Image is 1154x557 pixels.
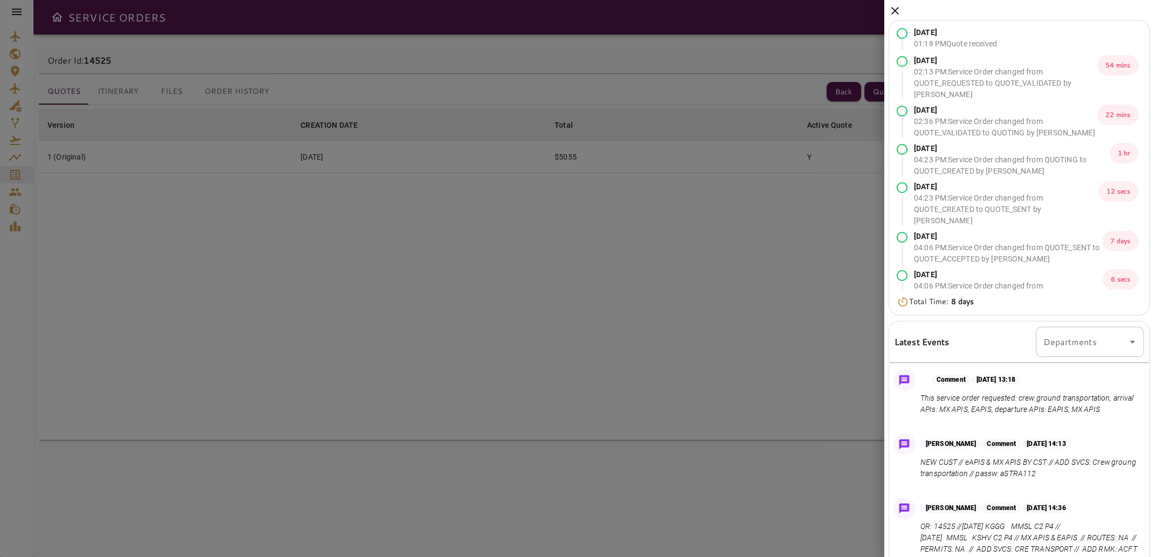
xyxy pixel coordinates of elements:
p: 12 secs [1098,181,1138,202]
p: Comment [981,439,1021,449]
p: 04:23 PM : Service Order changed from QUOTING to QUOTE_CREATED by [PERSON_NAME] [914,154,1110,177]
p: [DATE] [914,105,1097,116]
p: [PERSON_NAME] [920,439,981,449]
p: 04:06 PM : Service Order changed from QUOTE_SENT to QUOTE_ACCEPTED by [PERSON_NAME] [914,242,1102,265]
img: Message Icon [897,501,912,516]
p: 04:23 PM : Service Order changed from QUOTE_CREATED to QUOTE_SENT by [PERSON_NAME] [914,192,1098,226]
p: [DATE] 14:36 [1021,503,1071,513]
p: Comment [981,503,1021,513]
p: NEW CUST // eAPIS & MX APIS BY CST // ADD SVCS: Crew groung transportation // passw: aSTRA112 [920,457,1139,479]
h6: Latest Events [894,335,950,349]
p: 1 hr [1110,143,1138,163]
p: 02:13 PM : Service Order changed from QUOTE_REQUESTED to QUOTE_VALIDATED by [PERSON_NAME] [914,66,1097,100]
p: [DATE] 14:13 [1021,439,1071,449]
p: [DATE] [914,269,1103,280]
p: [DATE] [914,181,1098,192]
p: 6 secs [1103,269,1138,290]
p: [DATE] [914,27,997,38]
p: [DATE] 13:18 [971,375,1021,384]
p: [DATE] [914,55,1097,66]
p: [DATE] [914,231,1102,242]
img: Timer Icon [897,297,909,307]
img: Message Icon [897,373,912,388]
p: [DATE] [914,143,1110,154]
b: 8 days [951,296,974,307]
p: 7 days [1102,231,1138,251]
p: 22 mins [1097,105,1138,125]
p: 01:18 PM Quote received [914,38,997,50]
p: 02:36 PM : Service Order changed from QUOTE_VALIDATED to QUOTING by [PERSON_NAME] [914,116,1097,139]
p: [PERSON_NAME] [920,503,981,513]
p: Total Time: [909,296,974,307]
button: Open [1125,334,1140,349]
p: 54 mins [1097,55,1138,75]
p: Comment [931,375,971,384]
p: This service order requested: crew ground transportation, arrival APIs: MX APIS, EAPIS, departure... [920,393,1139,415]
p: 04:06 PM : Service Order changed from QUOTE_ACCEPTED to AWAITING_ASSIGNMENT by [PERSON_NAME] [914,280,1103,314]
img: Message Icon [897,437,912,452]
